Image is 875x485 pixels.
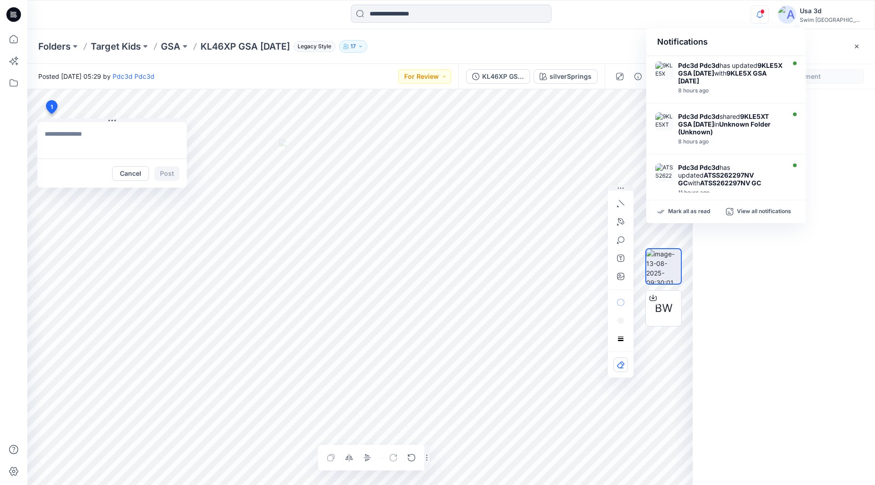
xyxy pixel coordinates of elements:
strong: 9KLE5X GSA [DATE] [678,61,782,77]
button: Details [631,69,645,84]
div: silverSprings [550,71,592,82]
a: Pdc3d Pdc3d [113,72,154,80]
button: 17 [339,40,367,53]
strong: Unknown Folder (Unknown) [678,120,771,136]
p: View all notifications [737,208,791,216]
button: KL46XP GSA [DATE] [466,69,530,84]
strong: ATSS262297NV GC [678,171,754,187]
div: shared in [678,112,783,136]
div: has updated with [678,163,783,187]
img: avatar [778,5,796,24]
a: Target Kids [91,40,141,53]
img: 9KLE5XT GSA 2025.07.31 [655,112,674,131]
span: BW [655,300,673,317]
a: GSA [161,40,180,53]
p: 17 [350,41,356,51]
button: Cancel [112,166,149,181]
span: Legacy Style [293,41,335,52]
strong: 9KLE5X GSA [DATE] [678,69,767,85]
div: KL46XP GSA 2025.8.12 [482,71,524,82]
div: Thursday, August 14, 2025 02:03 [678,138,783,145]
strong: Pdc3d Pdc3d [678,163,720,171]
strong: 9KLE5XT GSA [DATE] [678,112,769,128]
div: Thursday, August 14, 2025 02:14 [678,87,783,94]
strong: Pdc3d Pdc3d [678,112,720,120]
div: Notifications [646,28,806,56]
div: Usa 3d [800,5,864,16]
button: Legacy Style [290,40,335,53]
button: silverSprings [534,69,597,84]
div: Swim [GEOGRAPHIC_DATA] [800,16,864,23]
div: Wednesday, August 13, 2025 23:08 [678,189,783,196]
span: 1 [51,103,53,111]
img: image-13-08-2025-09:30:01 [646,249,681,284]
img: ATSS262297NV GC [655,163,674,182]
strong: Pdc3d Pdc3d [678,61,720,69]
a: Folders [38,40,71,53]
p: KL46XP GSA [DATE] [201,40,290,53]
div: has updated with [678,61,783,85]
strong: ATSS262297NV GC [700,179,761,187]
span: Posted [DATE] 05:29 by [38,71,154,81]
img: 9KLE5X GSA 2025.07.31 [655,61,674,80]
